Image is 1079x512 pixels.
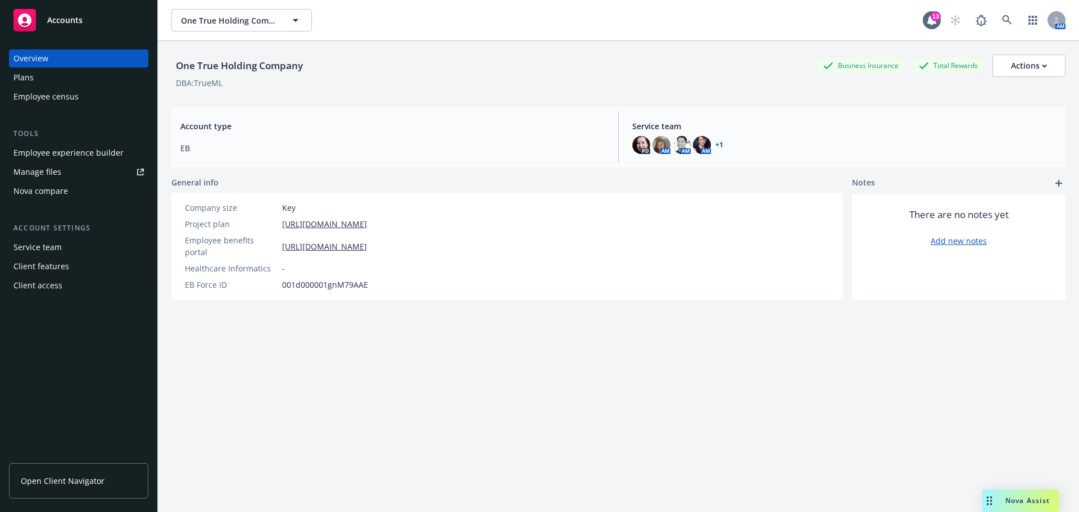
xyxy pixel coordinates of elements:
div: Plans [13,69,34,87]
a: [URL][DOMAIN_NAME] [282,218,367,230]
a: Accounts [9,4,148,36]
span: Open Client Navigator [21,475,105,487]
button: Actions [992,55,1066,77]
a: Nova compare [9,182,148,200]
span: Key [282,202,296,214]
a: [URL][DOMAIN_NAME] [282,241,367,252]
button: Nova Assist [982,490,1059,512]
a: +1 [715,142,723,148]
a: add [1052,176,1066,190]
div: Service team [13,238,62,256]
a: Manage files [9,163,148,181]
div: Healthcare Informatics [185,262,278,274]
a: Search [996,9,1018,31]
span: Accounts [47,16,83,25]
span: EB [180,142,605,154]
div: Business Insurance [818,58,904,73]
a: Overview [9,49,148,67]
div: DBA: TrueML [176,77,223,89]
div: Employee census [13,88,79,106]
a: Client access [9,277,148,294]
span: One True Holding Company [181,15,278,26]
div: Employee experience builder [13,144,124,162]
a: Service team [9,238,148,256]
div: EB Force ID [185,279,278,291]
div: Client features [13,257,69,275]
a: Switch app [1022,9,1044,31]
span: There are no notes yet [909,208,1009,221]
span: Notes [852,176,875,190]
div: Total Rewards [913,58,983,73]
span: 001d000001gnM79AAE [282,279,368,291]
img: photo [673,136,691,154]
div: Actions [1011,55,1047,76]
div: Overview [13,49,48,67]
div: Manage files [13,163,61,181]
img: photo [652,136,670,154]
div: Employee benefits portal [185,234,278,258]
div: One True Holding Company [171,58,307,73]
a: Start snowing [944,9,967,31]
div: Drag to move [982,490,996,512]
div: Nova compare [13,182,68,200]
span: Account type [180,120,605,132]
a: Employee experience builder [9,144,148,162]
button: One True Holding Company [171,9,312,31]
a: Report a Bug [970,9,992,31]
div: Client access [13,277,62,294]
div: 13 [931,11,941,21]
span: General info [171,176,219,188]
a: Employee census [9,88,148,106]
span: Service team [632,120,1057,132]
div: Tools [9,128,148,139]
div: Company size [185,202,278,214]
a: Add new notes [931,235,987,247]
img: photo [693,136,711,154]
div: Account settings [9,223,148,234]
img: photo [632,136,650,154]
span: Nova Assist [1005,496,1050,505]
div: Project plan [185,218,278,230]
span: - [282,262,285,274]
a: Plans [9,69,148,87]
a: Client features [9,257,148,275]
